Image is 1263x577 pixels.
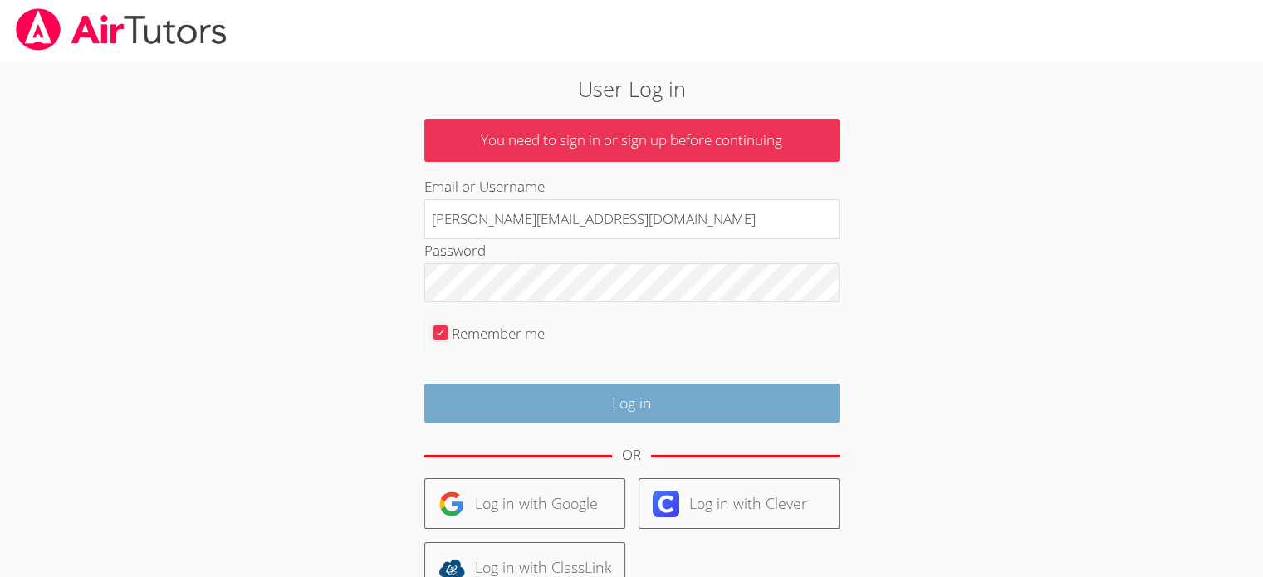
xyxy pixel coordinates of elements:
[424,119,840,163] p: You need to sign in or sign up before continuing
[291,73,972,105] h2: User Log in
[653,491,679,517] img: clever-logo-6eab21bc6e7a338710f1a6ff85c0baf02591cd810cc4098c63d3a4b26e2feb20.svg
[438,491,465,517] img: google-logo-50288ca7cdecda66e5e0955fdab243c47b7ad437acaf1139b6f446037453330a.svg
[622,443,641,467] div: OR
[14,8,228,51] img: airtutors_banner-c4298cdbf04f3fff15de1276eac7730deb9818008684d7c2e4769d2f7ddbe033.png
[424,241,486,260] label: Password
[424,478,625,529] a: Log in with Google
[424,384,840,423] input: Log in
[424,177,545,196] label: Email or Username
[639,478,840,529] a: Log in with Clever
[452,324,545,343] label: Remember me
